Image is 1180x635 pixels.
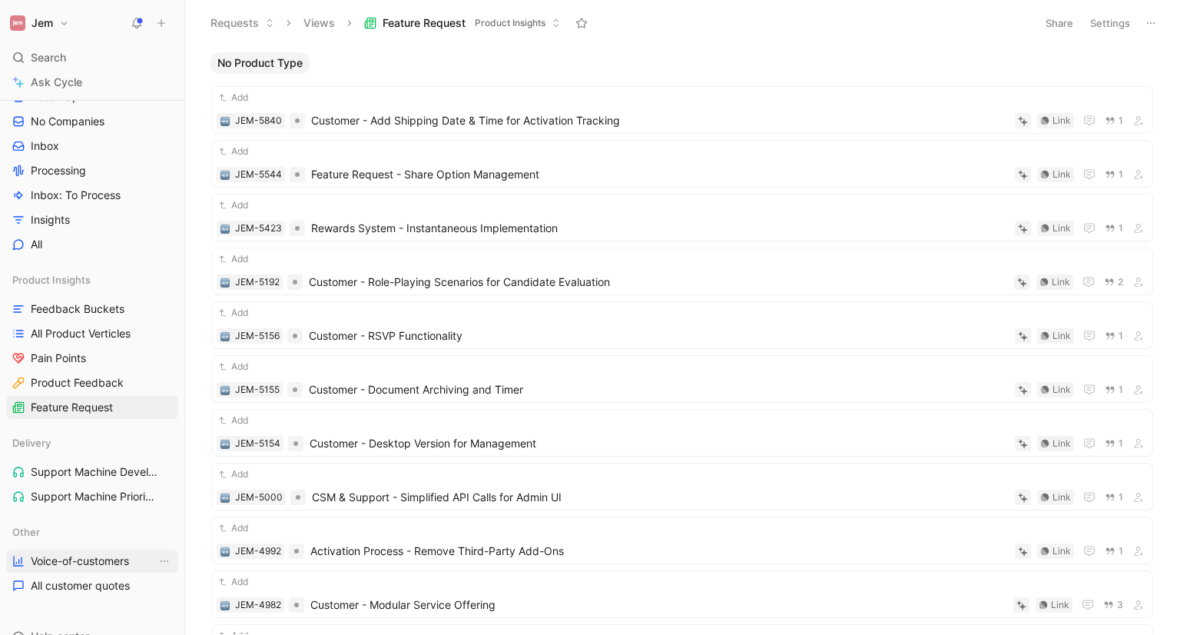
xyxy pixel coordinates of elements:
img: 🆕 [220,386,230,395]
button: JemJem [6,12,73,34]
div: DeliverySupport Machine DevelopmentSupport Machine Priorities [6,431,178,508]
div: Product Insights [6,268,178,291]
div: 🆕 [220,384,230,395]
span: 1 [1119,116,1123,125]
span: Rewards System - Instantaneous Implementation [311,219,1009,238]
span: Feedback Buckets [31,301,124,317]
button: Views [297,12,342,35]
span: Pain Points [31,351,86,366]
span: 1 [1119,170,1123,179]
span: Customer - Add Shipping Date & Time for Activation Tracking [311,111,1009,130]
a: Add🆕JEM-4992Activation Process - Remove Third-Party Add-OnsLink1 [211,517,1153,564]
a: Add🆕JEM-5544Feature Request - Share Option ManagementLink1 [211,140,1153,188]
div: Link [1052,382,1071,397]
span: Customer - Desktop Version for Management [310,434,1009,453]
span: Activation Process - Remove Third-Party Add-Ons [310,542,1009,560]
button: Add [217,198,250,213]
span: Product Feedback [31,375,124,391]
div: 🆕 [220,600,230,610]
span: Search [31,48,66,67]
div: JEM-5192 [235,274,280,290]
div: Link [1052,113,1071,128]
button: 🆕 [220,546,230,557]
a: Voice-of-customersView actions [6,550,178,573]
button: 1 [1102,543,1126,560]
a: Support Machine Priorities [6,485,178,508]
div: Search [6,46,178,69]
span: No Product Type [217,55,303,71]
a: Ask Cycle [6,71,178,94]
span: All [31,237,42,252]
a: All Product Verticles [6,322,178,345]
button: 1 [1102,489,1126,506]
button: Add [217,359,250,374]
button: Share [1039,12,1080,34]
button: Settings [1083,12,1137,34]
span: No Companies [31,114,104,129]
button: Add [217,90,250,105]
button: 1 [1102,381,1126,398]
span: Voice-of-customers [31,554,129,569]
button: Add [217,574,250,590]
button: 1 [1102,327,1126,344]
button: 🆕 [220,223,230,234]
span: Customer - Document Archiving and Timer [309,381,1009,399]
span: Insights [31,212,70,228]
span: 1 [1119,331,1123,341]
a: Inbox: To Process [6,184,178,207]
a: Add🆕JEM-4982Customer - Modular Service OfferingLink3 [211,570,1153,618]
button: 🆕 [220,277,230,288]
span: CSM & Support - Simplified API Calls for Admin UI [312,488,1009,507]
button: 🆕 [220,115,230,126]
span: Inbox: To Process [31,188,121,203]
span: Ask Cycle [31,73,82,91]
span: 1 [1119,493,1123,502]
a: All [6,233,178,256]
button: 🆕 [220,169,230,180]
a: Add🆕JEM-5423Rewards System - Instantaneous ImplementationLink1 [211,194,1153,241]
span: Delivery [12,435,51,450]
a: Inbox [6,135,178,158]
div: InboxesRoadmapNo CompaniesInboxProcessingInbox: To ProcessInsightsAll [6,56,178,256]
a: Processing [6,159,178,182]
img: 🆕 [220,171,230,180]
div: JEM-4992 [235,544,281,559]
button: 1 [1102,435,1126,452]
button: 1 [1102,220,1126,237]
a: Add🆕JEM-5156Customer - RSVP FunctionalityLink1 [211,301,1153,349]
div: Product InsightsFeedback BucketsAll Product VerticlesPain PointsProduct FeedbackFeature Request [6,268,178,419]
a: Add🆕JEM-5840Customer - Add Shipping Date & Time for Activation TrackingLink1 [211,86,1153,134]
button: Add [217,413,250,428]
a: No Companies [6,110,178,133]
a: Add🆕JEM-5000CSM & Support - Simplified API Calls for Admin UILink1 [211,463,1153,510]
button: 🆕 [220,438,230,449]
img: 🆕 [220,494,230,503]
span: Support Machine Priorities [31,489,157,504]
button: 1 [1102,112,1126,129]
a: Insights [6,208,178,231]
img: Jem [10,15,25,31]
button: Add [217,251,250,267]
button: 2 [1101,274,1126,291]
div: JEM-4982 [235,597,281,613]
span: All customer quotes [31,578,130,593]
div: 🆕 [220,492,230,503]
a: Product Feedback [6,371,178,394]
div: Link [1052,328,1071,344]
div: Link [1051,597,1069,613]
div: Link [1052,436,1071,451]
button: Feature RequestProduct Insights [357,12,568,35]
div: JEM-5000 [235,490,283,505]
div: Delivery [6,431,178,454]
div: JEM-5154 [235,436,280,451]
a: Pain Points [6,347,178,370]
div: Link [1052,490,1071,505]
h1: Jem [31,16,53,30]
button: Requests [204,12,281,35]
span: Feature Request [383,15,466,31]
span: 3 [1117,600,1123,610]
